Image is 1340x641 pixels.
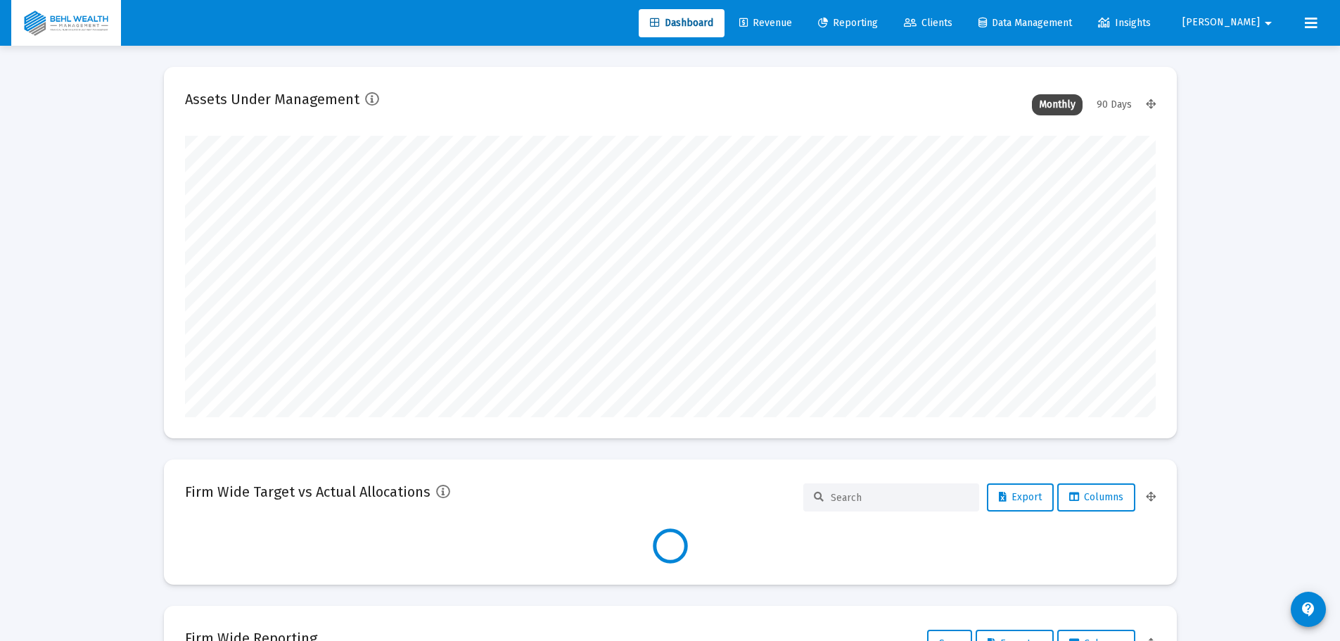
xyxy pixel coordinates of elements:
mat-icon: arrow_drop_down [1260,9,1277,37]
span: Reporting [818,17,878,29]
button: Columns [1057,483,1135,512]
span: Insights [1098,17,1151,29]
h2: Firm Wide Target vs Actual Allocations [185,481,430,503]
a: Reporting [807,9,889,37]
button: [PERSON_NAME] [1166,8,1294,37]
a: Insights [1087,9,1162,37]
span: [PERSON_NAME] [1182,17,1260,29]
div: 90 Days [1090,94,1139,115]
input: Search [831,492,969,504]
span: Dashboard [650,17,713,29]
div: Monthly [1032,94,1083,115]
span: Data Management [978,17,1072,29]
span: Revenue [739,17,792,29]
mat-icon: contact_support [1300,601,1317,618]
a: Clients [893,9,964,37]
span: Clients [904,17,952,29]
span: Columns [1069,491,1123,503]
img: Dashboard [22,9,110,37]
button: Export [987,483,1054,512]
a: Revenue [728,9,803,37]
span: Export [999,491,1042,503]
h2: Assets Under Management [185,88,359,110]
a: Dashboard [639,9,725,37]
a: Data Management [967,9,1083,37]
